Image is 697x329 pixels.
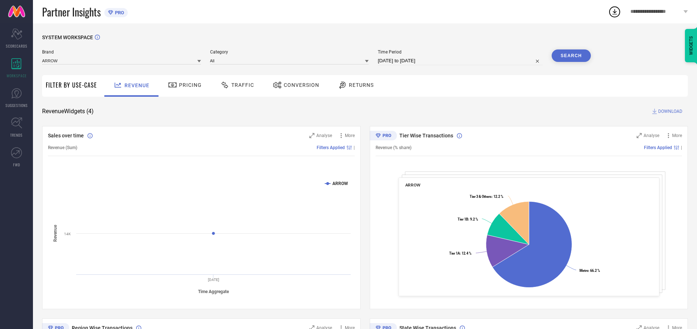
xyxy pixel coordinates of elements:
span: Revenue Widgets ( 4 ) [42,108,94,115]
text: : 12.2 % [469,195,503,199]
span: | [354,145,355,150]
text: : 12.4 % [449,251,471,255]
span: More [345,133,355,138]
span: PRO [113,10,124,15]
span: Analyse [644,133,659,138]
span: FWD [13,162,20,167]
text: ARROW [332,181,348,186]
span: Filters Applied [644,145,672,150]
span: Pricing [179,82,202,88]
span: DOWNLOAD [658,108,682,115]
span: Tier Wise Transactions [399,133,453,138]
span: Traffic [231,82,254,88]
span: SUGGESTIONS [5,103,28,108]
span: SCORECARDS [6,43,27,49]
span: SYSTEM WORKSPACE [42,34,93,40]
span: Analyse [316,133,332,138]
span: Category [210,49,369,55]
span: Partner Insights [42,4,101,19]
tspan: Metro [579,269,588,273]
span: Time Period [378,49,543,55]
span: WORKSPACE [7,73,27,78]
div: Premium [370,131,397,142]
span: More [672,133,682,138]
span: Revenue (% share) [376,145,411,150]
tspan: Time Aggregate [198,289,229,294]
span: Filter By Use-Case [46,81,97,89]
text: : 9.2 % [458,217,478,221]
span: | [681,145,682,150]
svg: Zoom [637,133,642,138]
span: Returns [349,82,374,88]
div: Open download list [608,5,621,18]
button: Search [552,49,591,62]
tspan: Revenue [53,225,58,242]
text: 14K [64,232,71,236]
tspan: Tier 1A [449,251,460,255]
tspan: Tier 3 & Others [469,195,491,199]
span: TRENDS [10,132,23,138]
text: : 66.2 % [579,269,600,273]
tspan: Tier 1B [458,217,468,221]
span: Revenue [124,82,149,88]
svg: Zoom [309,133,314,138]
input: Select time period [378,56,543,65]
span: Revenue (Sum) [48,145,77,150]
span: Sales over time [48,133,84,138]
text: [DATE] [208,278,219,282]
span: Conversion [284,82,319,88]
span: Brand [42,49,201,55]
span: ARROW [405,182,420,188]
span: Filters Applied [317,145,345,150]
